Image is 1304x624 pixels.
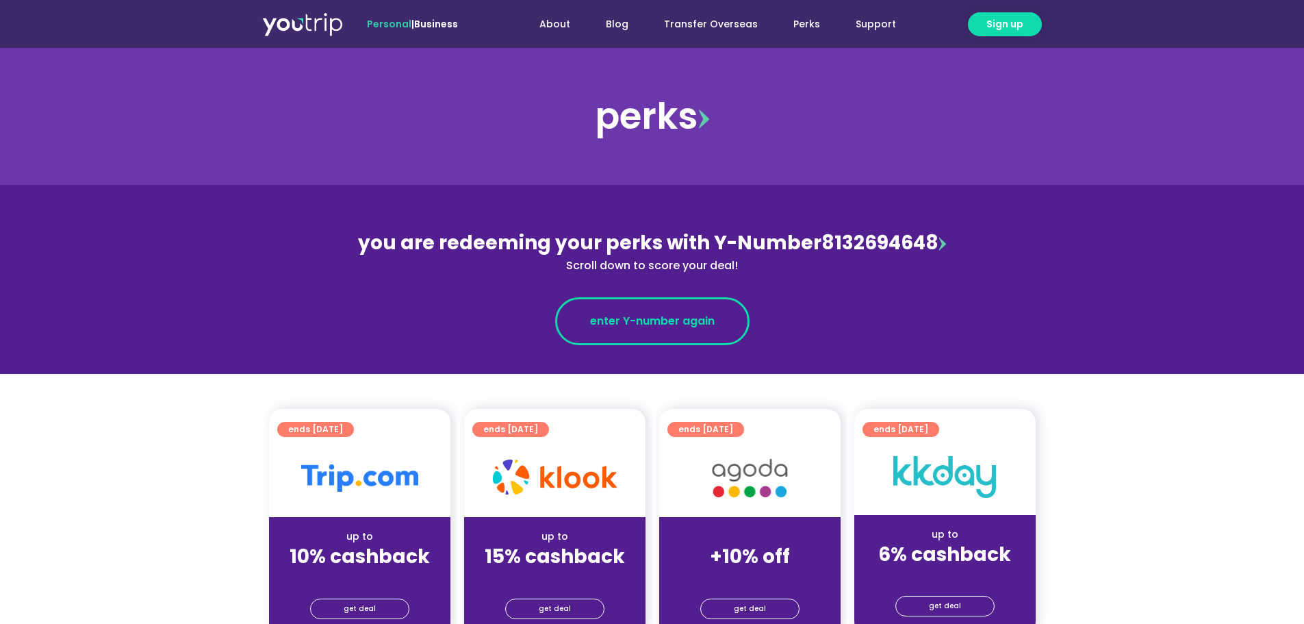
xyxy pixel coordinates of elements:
strong: 15% cashback [485,543,625,570]
span: get deal [734,599,766,619]
span: ends [DATE] [873,422,928,437]
strong: 10% cashback [290,543,430,570]
a: ends [DATE] [667,422,744,437]
span: enter Y-number again [590,313,715,329]
span: get deal [929,597,961,616]
a: Sign up [968,12,1042,36]
a: get deal [700,599,800,619]
span: ends [DATE] [483,422,538,437]
a: Transfer Overseas [646,12,776,37]
a: get deal [505,599,604,619]
div: Scroll down to score your deal! [355,258,949,274]
a: ends [DATE] [277,422,354,437]
span: Personal [367,17,411,31]
span: Sign up [986,17,1023,32]
div: up to [475,529,635,544]
div: up to [280,529,439,544]
span: you are redeeming your perks with Y-Number [358,229,821,256]
span: ends [DATE] [678,422,733,437]
a: Perks [776,12,838,37]
span: get deal [344,599,376,619]
span: get deal [539,599,571,619]
a: ends [DATE] [472,422,549,437]
div: (for stays only) [475,569,635,584]
a: get deal [895,596,995,616]
a: About [522,12,588,37]
div: (for stays only) [280,569,439,584]
a: get deal [310,599,409,619]
a: Blog [588,12,646,37]
a: ends [DATE] [862,422,939,437]
span: up to [737,529,763,543]
strong: +10% off [710,543,790,570]
a: enter Y-number again [555,297,750,345]
a: Support [838,12,914,37]
div: (for stays only) [865,567,1025,582]
nav: Menu [495,12,914,37]
span: ends [DATE] [288,422,343,437]
div: (for stays only) [670,569,830,584]
div: up to [865,527,1025,542]
a: Business [414,17,458,31]
span: | [367,17,458,31]
strong: 6% cashback [878,541,1011,568]
div: 8132694648 [355,229,949,274]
